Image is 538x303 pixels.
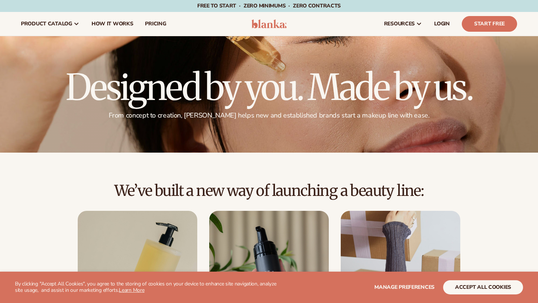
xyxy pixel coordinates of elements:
span: product catalog [21,21,72,27]
h1: Designed by you. Made by us. [21,69,517,105]
a: Start Free [462,16,517,32]
span: Manage preferences [374,284,435,291]
a: resources [378,12,428,36]
a: How It Works [86,12,139,36]
img: logo [251,19,287,28]
button: Manage preferences [374,280,435,294]
a: pricing [139,12,172,36]
a: LOGIN [428,12,456,36]
span: LOGIN [434,21,450,27]
a: Learn More [119,287,144,294]
p: By clicking "Accept All Cookies", you agree to the storing of cookies on your device to enhance s... [15,281,281,294]
p: From concept to creation, [PERSON_NAME] helps new and established brands start a makeup line with... [21,111,517,120]
span: Free to start · ZERO minimums · ZERO contracts [197,2,341,9]
span: pricing [145,21,166,27]
h2: We’ve built a new way of launching a beauty line: [21,182,517,199]
span: resources [384,21,415,27]
span: How It Works [92,21,133,27]
button: accept all cookies [443,280,523,294]
a: product catalog [15,12,86,36]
